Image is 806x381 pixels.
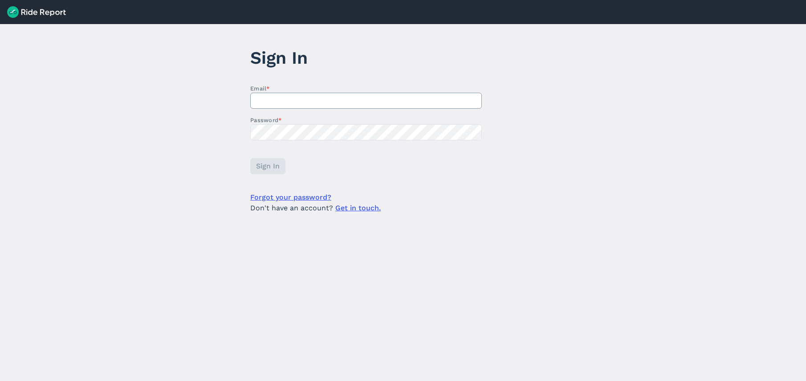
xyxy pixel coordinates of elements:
[250,45,482,70] h1: Sign In
[335,204,381,212] a: Get in touch.
[7,6,66,18] img: Ride Report
[250,158,285,174] button: Sign In
[250,203,381,213] span: Don't have an account?
[250,84,482,93] label: Email
[250,192,331,203] a: Forgot your password?
[250,116,482,124] label: Password
[256,161,280,172] span: Sign In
